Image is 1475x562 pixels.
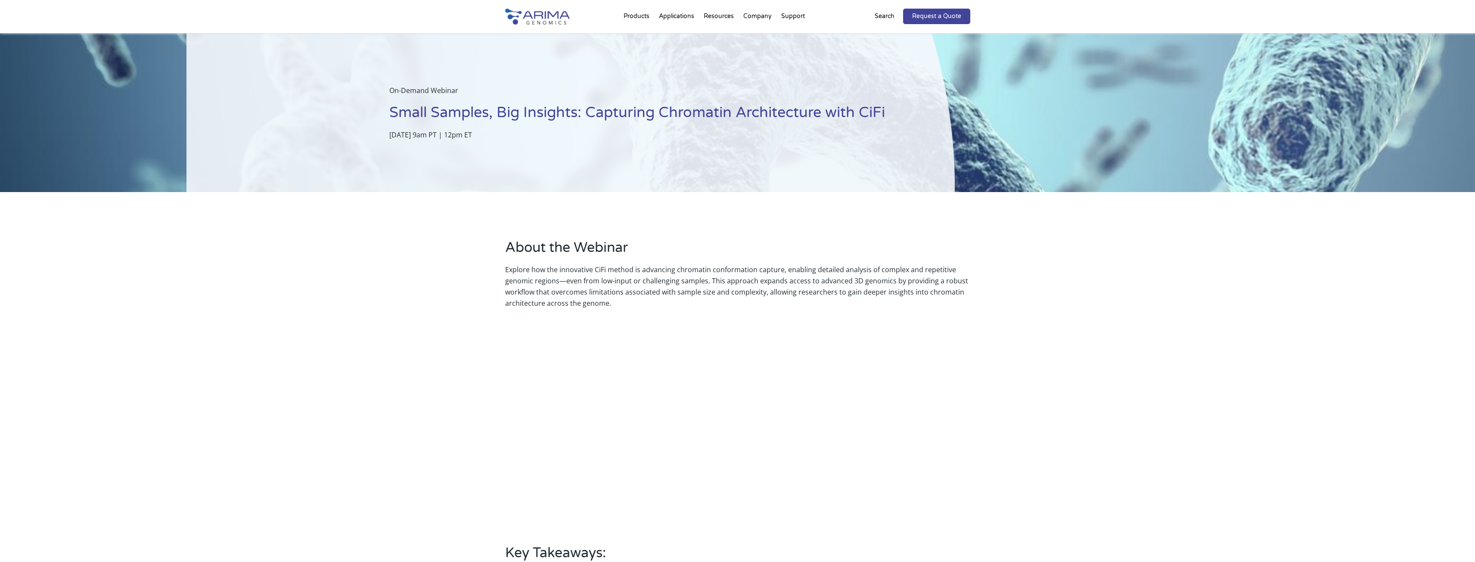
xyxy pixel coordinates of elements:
a: Request a Quote [903,9,970,24]
p: Explore how the innovative CiFi method is advancing chromatin conformation capture, enabling deta... [505,264,970,309]
p: [DATE] 9am PT | 12pm ET [389,129,912,140]
iframe: Small Samples, Big Insights: Capturing Chromatin Architecture with CiFi [552,321,924,531]
p: On-Demand Webinar [389,85,912,103]
img: Arima-Genomics-logo [505,9,570,25]
p: Search [875,11,894,22]
h1: Small Samples, Big Insights: Capturing Chromatin Architecture with CiFi [389,103,912,129]
h2: About the Webinar [505,238,970,264]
